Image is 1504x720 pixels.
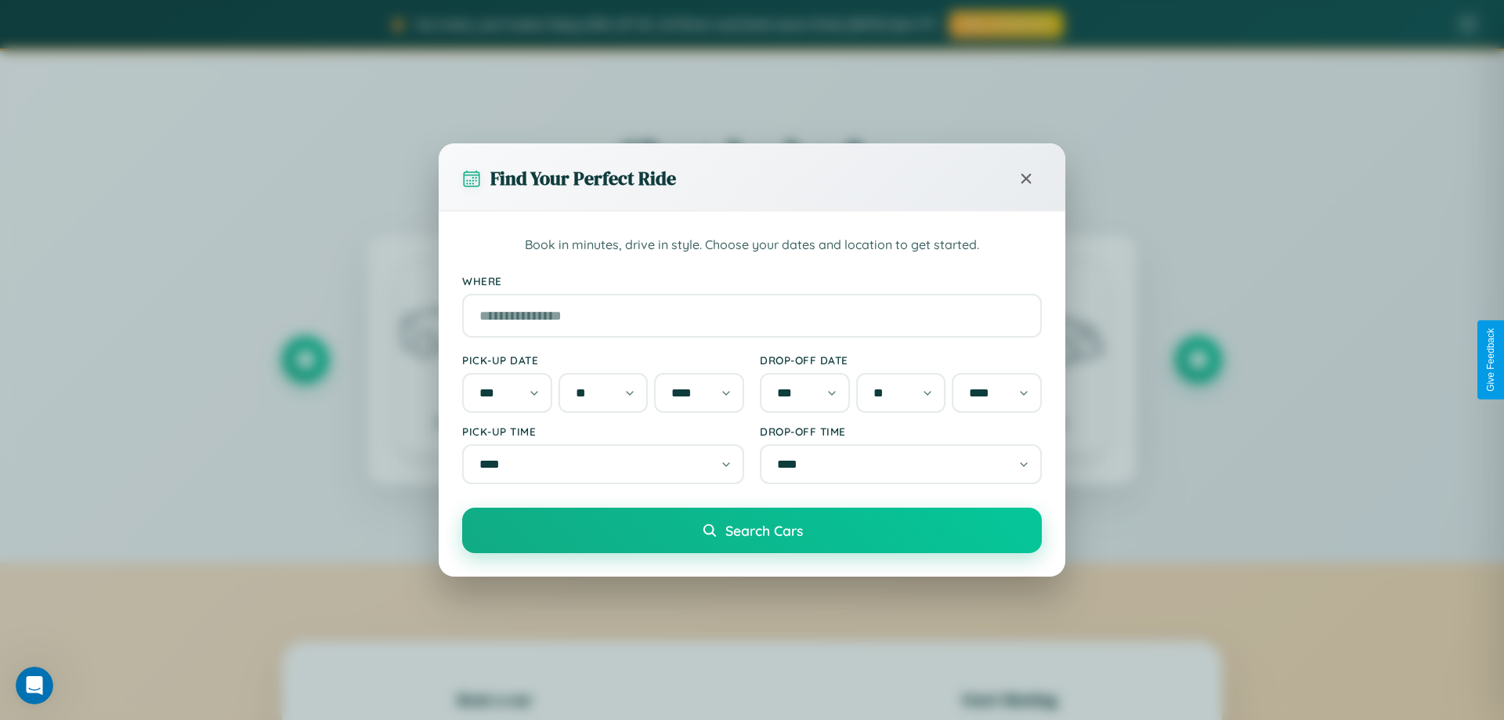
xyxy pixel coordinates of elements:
[490,165,676,191] h3: Find Your Perfect Ride
[462,425,744,438] label: Pick-up Time
[462,508,1042,553] button: Search Cars
[725,522,803,539] span: Search Cars
[462,274,1042,288] label: Where
[760,353,1042,367] label: Drop-off Date
[462,353,744,367] label: Pick-up Date
[462,235,1042,255] p: Book in minutes, drive in style. Choose your dates and location to get started.
[760,425,1042,438] label: Drop-off Time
